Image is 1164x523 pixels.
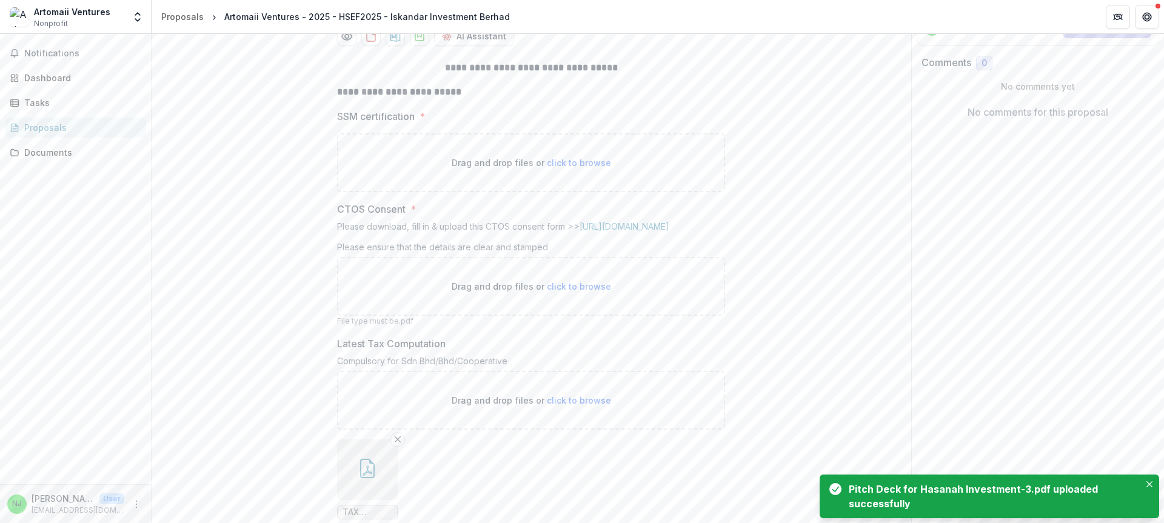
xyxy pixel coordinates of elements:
[361,27,381,46] button: download-proposal
[452,156,611,169] p: Drag and drop files or
[386,27,405,46] button: download-proposal
[34,18,68,29] span: Nonprofit
[434,27,514,46] button: AI Assistant
[161,10,204,23] div: Proposals
[921,80,1155,93] p: No comments yet
[32,505,124,516] p: [EMAIL_ADDRESS][DOMAIN_NAME]
[24,121,136,134] div: Proposals
[12,500,22,508] div: Nurmaizurah Jamaludin
[337,439,398,519] div: Remove FileTAX COMPUTATION 2024.pdf
[452,394,611,407] p: Drag and drop files or
[1142,477,1157,491] button: Close
[849,482,1135,511] div: Pitch Deck for Hasanah Investment-3.pdf uploaded successfully
[337,336,446,351] p: Latest Tax Computation
[390,432,405,447] button: Remove File
[34,5,110,18] div: Artomaii Ventures
[452,280,611,293] p: Drag and drop files or
[10,7,29,27] img: Artomaii Ventures
[24,48,141,59] span: Notifications
[5,68,146,88] a: Dashboard
[129,5,146,29] button: Open entity switcher
[24,72,136,84] div: Dashboard
[410,27,429,46] button: download-proposal
[815,470,1164,523] div: Notifications-bottom-right
[921,57,971,68] h2: Comments
[982,58,987,68] span: 0
[968,105,1108,119] p: No comments for this proposal
[156,8,209,25] a: Proposals
[337,202,406,216] p: CTOS Consent
[337,221,725,257] div: Please download, fill in & upload this CTOS consent form >> Please ensure that the details are cl...
[129,497,144,511] button: More
[547,158,611,168] span: click to browse
[337,109,415,124] p: SSM certification
[5,44,146,63] button: Notifications
[547,395,611,405] span: click to browse
[343,507,392,518] span: TAX COMPUTATION 2024.pdf
[547,281,611,291] span: click to browse
[24,96,136,109] div: Tasks
[5,93,146,113] a: Tasks
[5,142,146,162] a: Documents
[32,492,95,505] p: [PERSON_NAME]
[337,27,356,46] button: Preview 21758a10-9d24-4002-be49-461ed7b88e94-1.pdf
[99,493,124,504] p: User
[337,356,725,371] div: Compulsory for Sdn Bhd/Bhd/Cooperative
[24,146,136,159] div: Documents
[337,316,725,327] p: File type must be .pdf
[156,8,515,25] nav: breadcrumb
[1106,5,1130,29] button: Partners
[5,118,146,138] a: Proposals
[224,10,510,23] div: Artomaii Ventures - 2025 - HSEF2025 - Iskandar Investment Berhad
[580,221,669,232] a: [URL][DOMAIN_NAME]
[1135,5,1159,29] button: Get Help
